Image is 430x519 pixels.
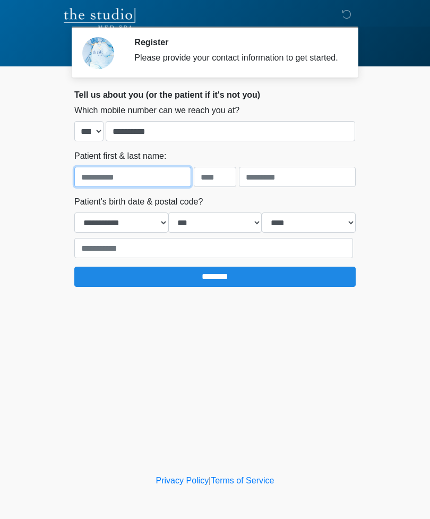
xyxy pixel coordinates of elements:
[211,476,274,485] a: Terms of Service
[74,195,203,208] label: Patient's birth date & postal code?
[74,90,356,100] h2: Tell us about you (or the patient if it's not you)
[134,37,340,47] h2: Register
[134,52,340,64] div: Please provide your contact information to get started.
[64,8,135,29] img: The Studio Med Spa Logo
[74,104,239,117] label: Which mobile number can we reach you at?
[209,476,211,485] a: |
[82,37,114,69] img: Agent Avatar
[74,150,166,163] label: Patient first & last name:
[156,476,209,485] a: Privacy Policy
